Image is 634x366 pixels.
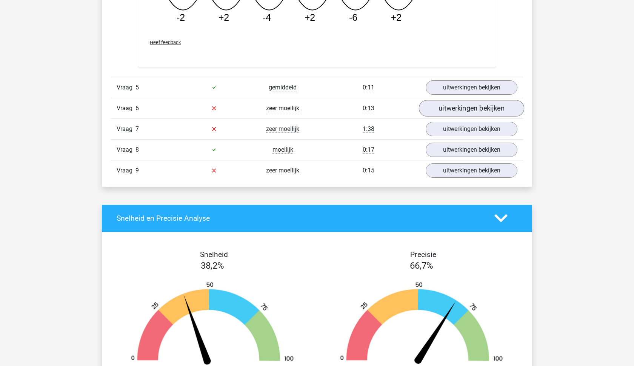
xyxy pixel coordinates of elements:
[117,166,135,175] span: Vraag
[177,12,185,23] tspan: -2
[426,122,517,136] a: uitwerkingen bekijken
[349,12,357,23] tspan: -6
[426,143,517,157] a: uitwerkingen bekijken
[272,146,293,154] span: moeilijk
[266,167,299,174] span: zeer moeilijk
[419,100,524,117] a: uitwerkingen bekijken
[363,125,374,133] span: 1:38
[391,12,402,23] tspan: +2
[135,84,139,91] span: 5
[135,167,139,174] span: 9
[219,12,229,23] tspan: +2
[305,12,315,23] tspan: +2
[135,105,139,112] span: 6
[135,125,139,132] span: 7
[117,125,135,134] span: Vraag
[117,250,311,259] h4: Snelheid
[117,104,135,113] span: Vraag
[117,214,483,223] h4: Snelheid en Precisie Analyse
[326,250,520,259] h4: Precisie
[363,105,374,112] span: 0:13
[117,83,135,92] span: Vraag
[426,163,517,178] a: uitwerkingen bekijken
[150,40,181,45] span: Geef feedback
[117,145,135,154] span: Vraag
[410,260,433,271] span: 66,7%
[266,105,299,112] span: zeer moeilijk
[201,260,224,271] span: 38,2%
[269,84,297,91] span: gemiddeld
[363,146,374,154] span: 0:17
[363,84,374,91] span: 0:11
[266,125,299,133] span: zeer moeilijk
[135,146,139,153] span: 8
[263,12,271,23] tspan: -4
[426,80,517,95] a: uitwerkingen bekijken
[363,167,374,174] span: 0:15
